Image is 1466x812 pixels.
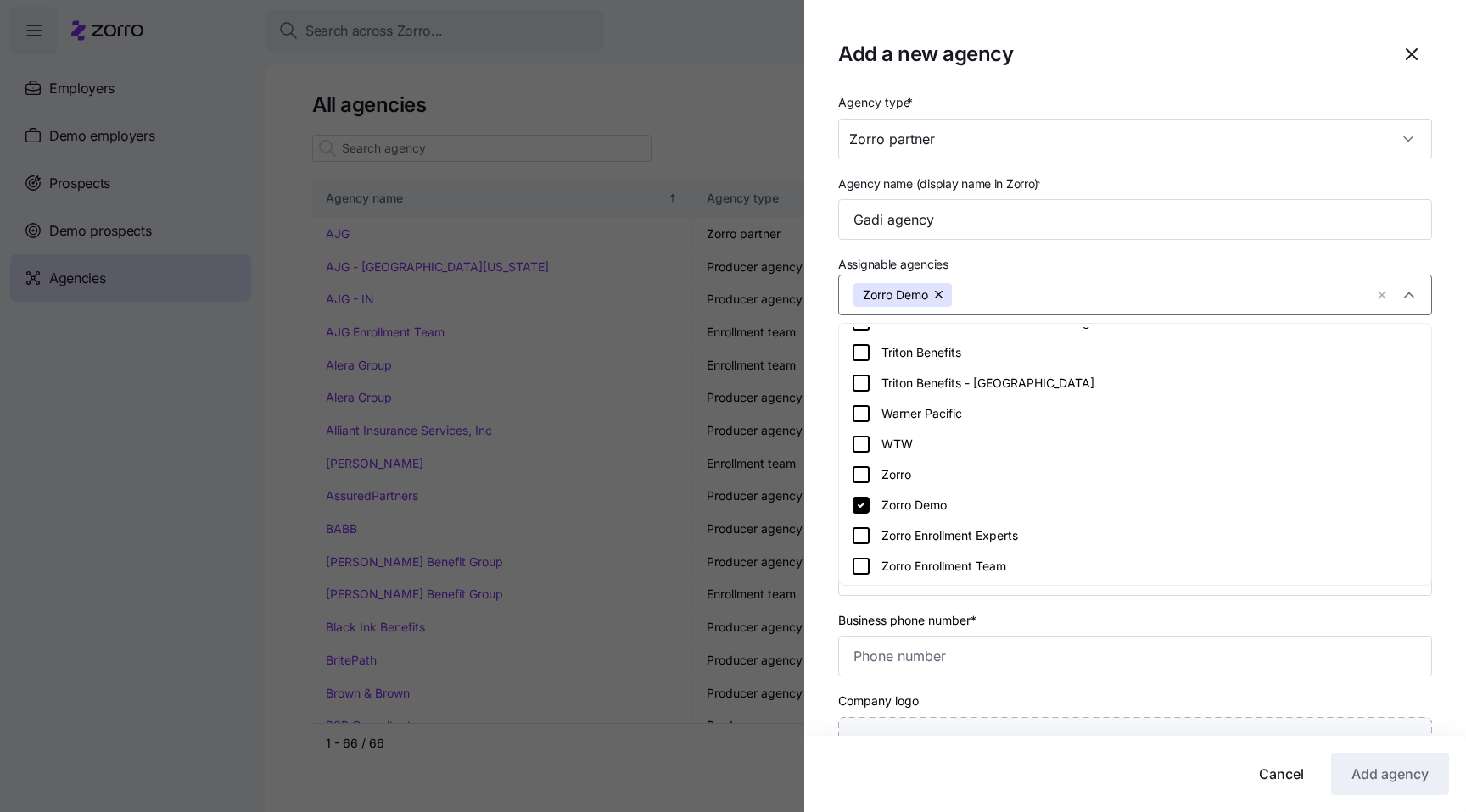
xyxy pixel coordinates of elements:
h1: Add a new agency [838,41,1378,67]
span: Cancel [1259,764,1304,784]
div: Zorro Enrollment Experts [851,526,1419,546]
span: Assignable agencies [838,256,948,273]
div: Triton Benefits - [GEOGRAPHIC_DATA] [851,373,1419,393]
label: Company logo [838,692,919,710]
span: Agency name (display name in Zorro) [838,175,1038,193]
input: Select agency type [838,119,1432,159]
div: WTW [851,434,1419,454]
button: Cancel [1245,753,1318,795]
label: Agency type [838,93,916,112]
div: Zorro Enrollment Team [851,556,1419,576]
div: Zorro Demo [851,495,1419,515]
div: Warner Pacific [851,403,1419,424]
div: Triton Benefits [851,342,1419,363]
span: Add agency [1351,764,1429,784]
label: Business phone number* [838,611,976,630]
span: Zorro Demo [863,283,928,307]
input: Type agency name [838,199,1432,240]
input: Phone number [838,636,1432,676]
div: Zorro [851,464,1419,485]
button: Add agency [1331,753,1449,795]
